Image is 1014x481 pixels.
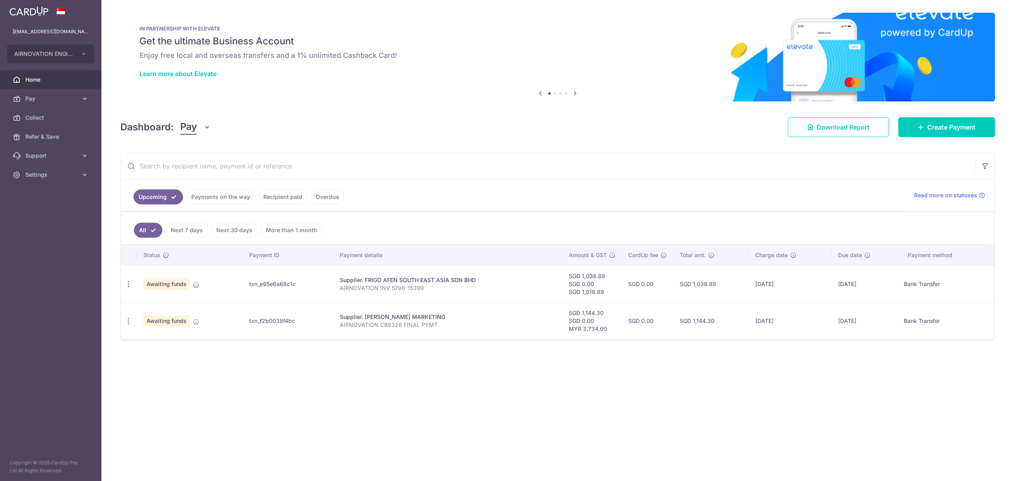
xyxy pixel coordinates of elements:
td: SGD 1,144.30 [673,302,749,339]
a: Recipient paid [258,189,307,204]
p: AIRNOVATION INV 5796-15399 [340,284,556,292]
span: Pay [25,95,78,103]
span: Download Report [817,122,869,132]
th: Payment details [334,245,562,265]
td: [DATE] [832,302,902,339]
input: Search by recipient name, payment id or reference [121,153,976,179]
a: Overdue [311,189,344,204]
button: Pay [180,120,211,135]
img: Renovation banner [120,13,995,101]
a: More than 1 month [261,223,322,238]
td: SGD 1,038.89 SGD 0.00 SGD 1,018.89 [562,265,622,302]
span: Settings [25,171,78,179]
td: SGD 1,038.89 [673,265,749,302]
td: SGD 1,144.30 SGD 0.00 MYR 3,734.00 [562,302,622,339]
span: AIRNOVATION ENGINEERING PTE. LTD. [14,50,73,58]
span: Due date [838,251,862,259]
div: Supplier. [PERSON_NAME] MARKETING [340,313,556,321]
h4: Dashboard: [120,120,174,134]
a: Download Report [788,117,889,137]
a: Next 7 days [166,223,208,238]
p: [EMAIL_ADDRESS][DOMAIN_NAME] [13,28,89,36]
p: IN PARTNERSHIP WITH ELEVATE [139,25,976,32]
span: Read more on statuses [914,191,977,199]
span: Awaiting funds [143,279,190,290]
span: Pay [180,120,197,135]
a: All [134,223,162,238]
span: translation missing: en.dashboard.dashboard_payments_table.bank_transfer [904,318,940,324]
span: translation missing: en.dashboard.dashboard_payments_table.bank_transfer [904,281,940,288]
span: Collect [25,114,78,122]
p: AIRNOVATION CB9326 FINAL PYMT [340,321,556,329]
h6: Enjoy free local and overseas transfers and a 1% unlimited Cashback Card! [139,51,976,60]
span: Home [25,76,78,84]
span: Total amt. [680,251,706,259]
td: txn_f2b0038f4bc [243,302,334,339]
h5: Get the ultimate Business Account [139,35,976,48]
span: Support [25,152,78,160]
span: Charge date [755,251,788,259]
a: Learn more about Elevate [139,70,217,78]
a: Create Payment [898,117,995,137]
img: CardUp [10,6,48,16]
span: CardUp fee [628,251,658,259]
td: [DATE] [749,302,832,339]
td: txn_e95e6a68c1c [243,265,334,302]
span: Create Payment [927,122,976,132]
div: Supplier. FRIGO AFEN SOUTH EAST ASIA SDN BHD [340,276,556,284]
th: Payment ID [243,245,334,265]
td: [DATE] [749,265,832,302]
span: Refer & Save [25,133,78,141]
td: SGD 0.00 [622,265,673,302]
td: [DATE] [832,265,902,302]
button: AIRNOVATION ENGINEERING PTE. LTD. [7,44,94,63]
th: Payment method [902,245,994,265]
span: Status [143,251,160,259]
a: Payments on the way [186,189,255,204]
span: Awaiting funds [143,315,190,326]
a: Next 30 days [211,223,257,238]
a: Upcoming [133,189,183,204]
span: Amount & GST [569,251,607,259]
a: Read more on statuses [914,191,985,199]
td: SGD 0.00 [622,302,673,339]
